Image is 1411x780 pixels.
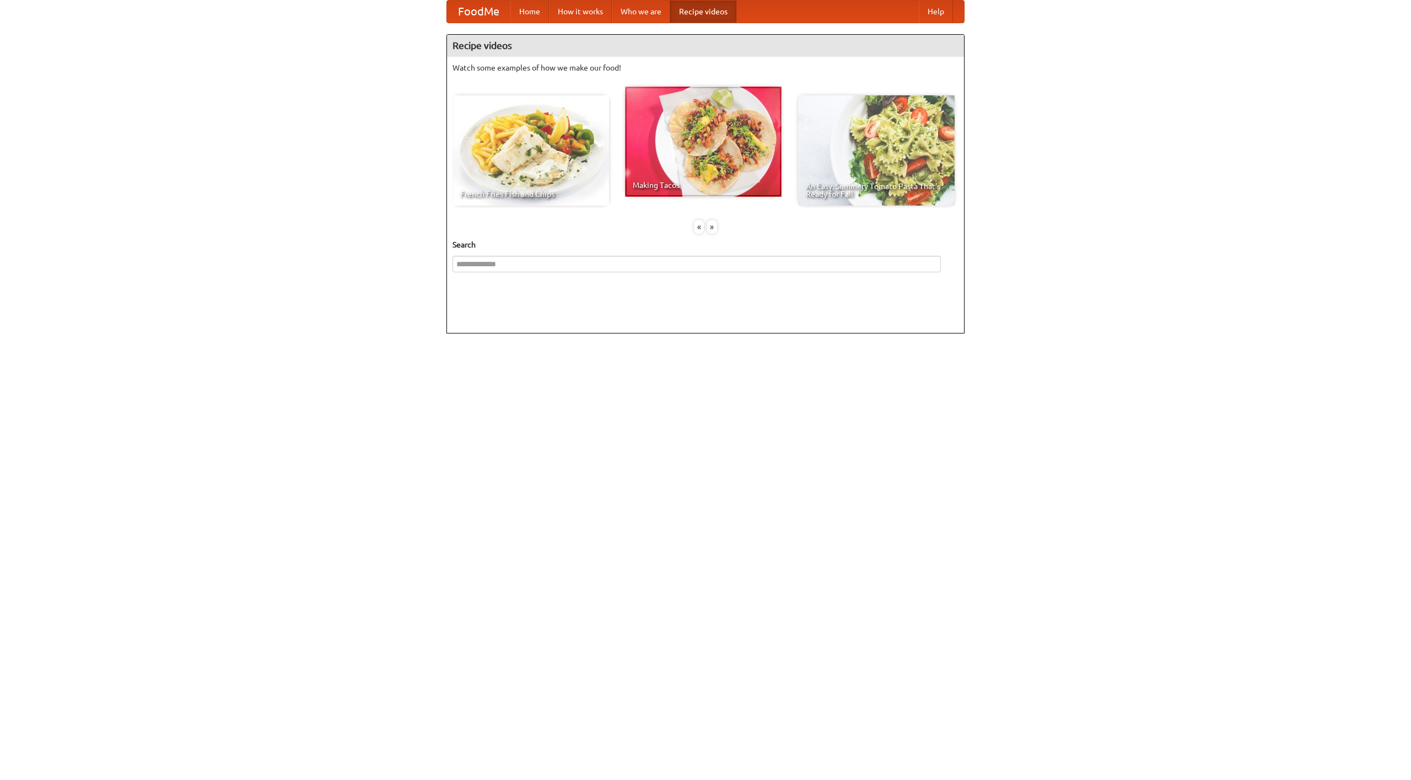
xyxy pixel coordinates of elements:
[707,220,717,234] div: »
[453,95,609,206] a: French Fries Fish and Chips
[453,239,958,250] h5: Search
[633,181,774,189] span: Making Tacos
[806,182,947,198] span: An Easy, Summery Tomato Pasta That's Ready for Fall
[510,1,549,23] a: Home
[453,62,958,73] p: Watch some examples of how we make our food!
[670,1,736,23] a: Recipe videos
[919,1,953,23] a: Help
[549,1,612,23] a: How it works
[447,35,964,57] h4: Recipe videos
[798,95,955,206] a: An Easy, Summery Tomato Pasta That's Ready for Fall
[460,190,601,198] span: French Fries Fish and Chips
[612,1,670,23] a: Who we are
[694,220,704,234] div: «
[625,87,782,197] a: Making Tacos
[447,1,510,23] a: FoodMe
